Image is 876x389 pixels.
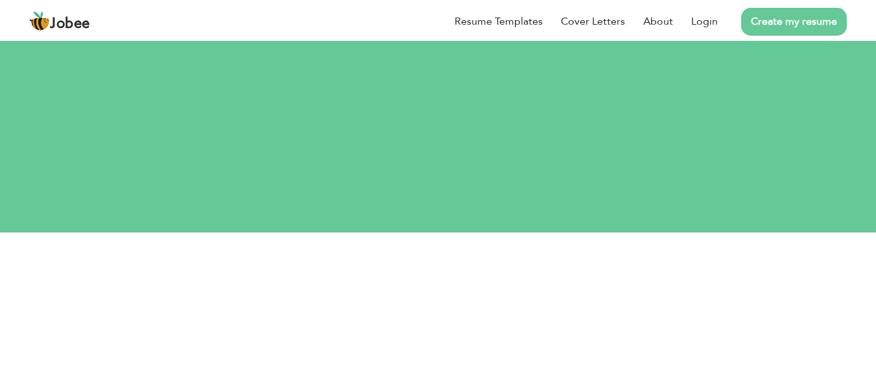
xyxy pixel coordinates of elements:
span: Jobee [50,17,90,31]
a: About [643,14,673,29]
img: jobee.io [29,11,50,32]
a: Create my resume [741,8,847,36]
a: Resume Templates [455,14,543,29]
a: Jobee [29,11,90,32]
a: Login [691,14,718,29]
a: Cover Letters [561,14,625,29]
